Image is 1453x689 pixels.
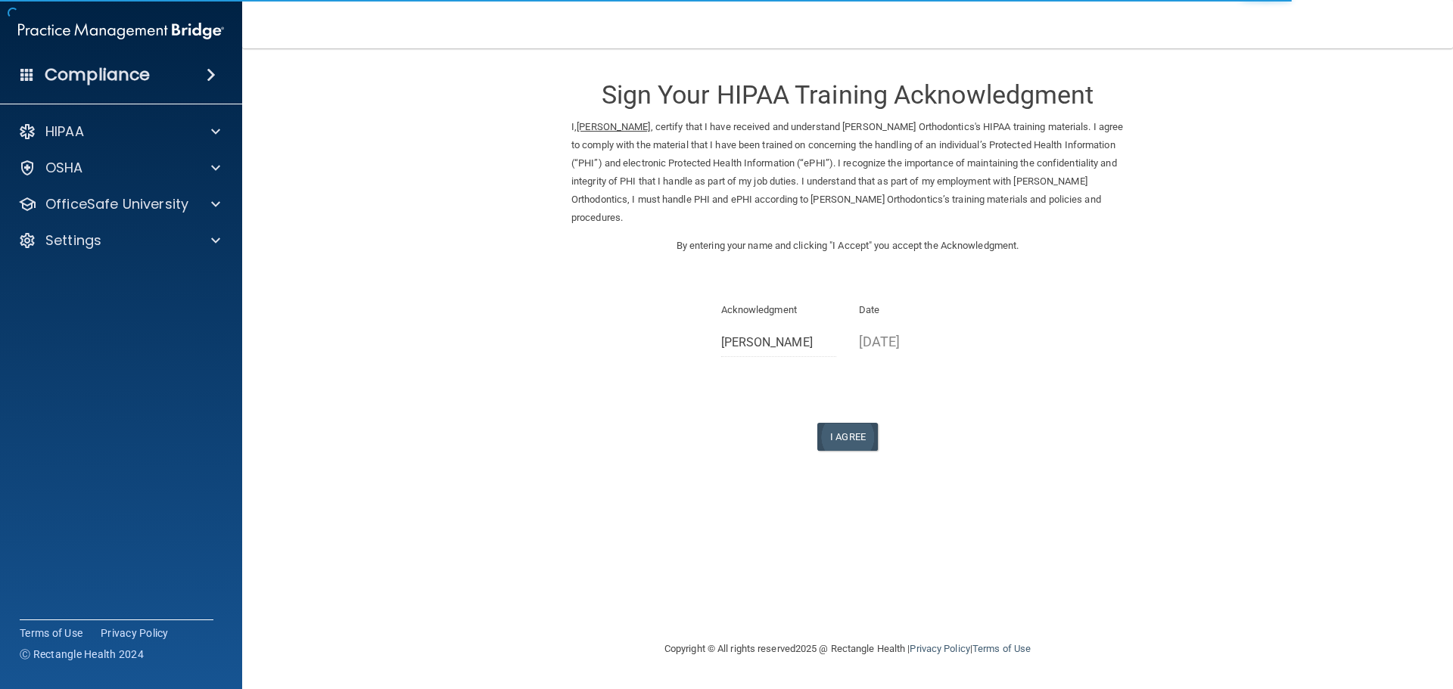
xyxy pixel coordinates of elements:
[571,118,1124,227] p: I, , certify that I have received and understand [PERSON_NAME] Orthodontics's HIPAA training mate...
[18,231,220,250] a: Settings
[45,195,188,213] p: OfficeSafe University
[18,16,224,46] img: PMB logo
[20,625,82,641] a: Terms of Use
[571,237,1124,255] p: By entering your name and clicking "I Accept" you accept the Acknowledgment.
[910,643,969,654] a: Privacy Policy
[101,625,169,641] a: Privacy Policy
[45,159,83,177] p: OSHA
[571,81,1124,109] h3: Sign Your HIPAA Training Acknowledgment
[817,423,878,451] button: I Agree
[859,329,975,354] p: [DATE]
[45,231,101,250] p: Settings
[18,159,220,177] a: OSHA
[18,123,220,141] a: HIPAA
[18,195,220,213] a: OfficeSafe University
[721,301,837,319] p: Acknowledgment
[721,329,837,357] input: Full Name
[45,64,150,85] h4: Compliance
[577,121,650,132] ins: [PERSON_NAME]
[571,625,1124,673] div: Copyright © All rights reserved 2025 @ Rectangle Health | |
[972,643,1031,654] a: Terms of Use
[859,301,975,319] p: Date
[45,123,84,141] p: HIPAA
[20,647,144,662] span: Ⓒ Rectangle Health 2024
